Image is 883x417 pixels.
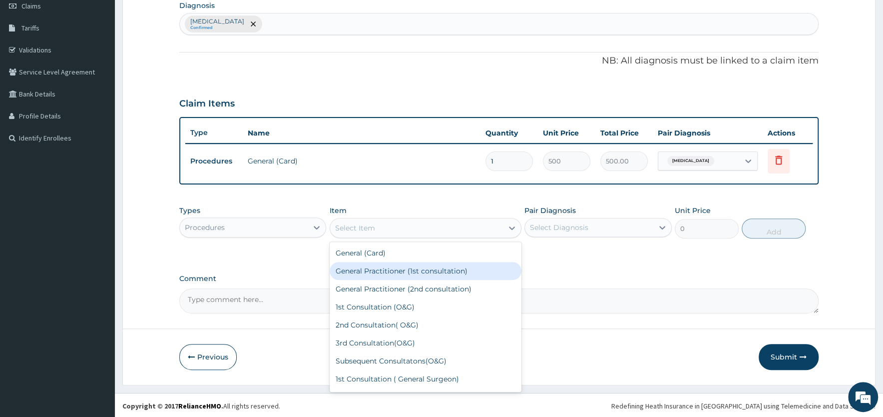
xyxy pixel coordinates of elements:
label: Comment [179,274,819,283]
th: Unit Price [538,123,595,143]
img: d_794563401_company_1708531726252_794563401 [18,50,40,75]
textarea: Type your message and hit 'Enter' [5,273,190,308]
th: Quantity [480,123,538,143]
button: Previous [179,344,237,370]
span: [MEDICAL_DATA] [667,156,714,166]
th: Type [185,123,243,142]
label: Diagnosis [179,0,215,10]
strong: Copyright © 2017 . [122,401,223,410]
button: Submit [759,344,819,370]
p: NB: All diagnosis must be linked to a claim item [179,54,819,67]
th: Total Price [595,123,653,143]
p: [MEDICAL_DATA] [190,17,244,25]
div: Chat with us now [52,56,168,69]
div: Minimize live chat window [164,5,188,29]
div: Procedures [185,222,225,232]
small: Confirmed [190,25,244,30]
div: Select Item [335,223,375,233]
div: Redefining Heath Insurance in [GEOGRAPHIC_DATA] using Telemedicine and Data Science! [611,401,876,411]
button: Add [742,218,806,238]
th: Actions [763,123,813,143]
div: 2nd Consultation(General Surgeon) [330,388,521,406]
td: General (Card) [243,151,480,171]
div: Subsequent Consultatons(O&G) [330,352,521,370]
td: Procedures [185,152,243,170]
label: Types [179,206,200,215]
a: RelianceHMO [178,401,221,410]
div: General Practitioner (2nd consultation) [330,280,521,298]
span: We're online! [58,126,138,227]
label: Item [330,205,347,215]
div: 1st Consultation ( General Surgeon) [330,370,521,388]
div: Select Diagnosis [530,222,588,232]
th: Pair Diagnosis [653,123,763,143]
div: 1st Consultation (O&G) [330,298,521,316]
div: 2nd Consultation( O&G) [330,316,521,334]
span: remove selection option [249,19,258,28]
th: Name [243,123,480,143]
label: Unit Price [675,205,711,215]
label: Pair Diagnosis [524,205,576,215]
div: 3rd Consultation(O&G) [330,334,521,352]
h3: Claim Items [179,98,235,109]
div: General Practitioner (1st consultation) [330,262,521,280]
span: Tariffs [21,23,39,32]
span: Claims [21,1,41,10]
div: General (Card) [330,244,521,262]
